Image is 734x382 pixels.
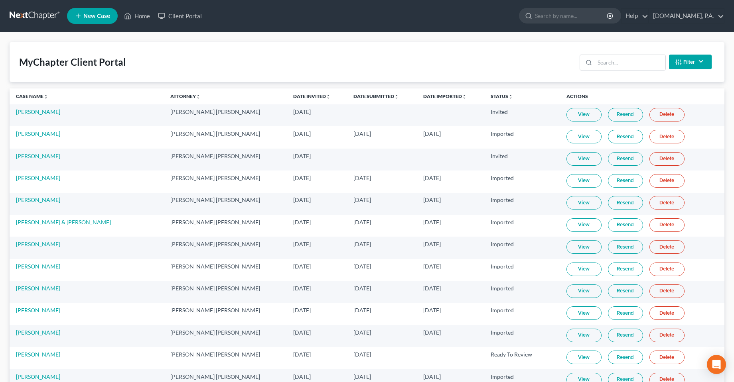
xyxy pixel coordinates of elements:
span: New Case [83,13,110,19]
a: Client Portal [154,9,206,23]
span: [DATE] [293,307,311,313]
span: [DATE] [293,153,311,159]
span: [DATE] [353,241,371,247]
th: Actions [560,88,724,104]
a: Resend [608,152,643,166]
i: unfold_more [508,94,513,99]
td: Imported [484,237,560,259]
a: [PERSON_NAME] [16,241,60,247]
a: View [566,108,602,121]
a: [PERSON_NAME] [16,329,60,336]
a: [PERSON_NAME] [16,285,60,292]
a: [PERSON_NAME] & [PERSON_NAME] [16,219,111,225]
span: [DATE] [423,307,441,313]
div: MyChapter Client Portal [19,56,126,69]
a: Attorneyunfold_more [170,93,201,99]
a: Resend [608,108,643,121]
a: View [566,130,602,143]
a: Resend [608,329,643,342]
td: Imported [484,215,560,237]
a: Resend [608,284,643,298]
a: View [566,351,602,364]
a: Resend [608,306,643,320]
span: [DATE] [293,263,311,270]
a: Delete [649,152,685,166]
span: [DATE] [293,241,311,247]
a: [DOMAIN_NAME], P.A. [649,9,724,23]
a: Resend [608,351,643,364]
td: [PERSON_NAME] [PERSON_NAME] [164,149,287,170]
span: [DATE] [423,373,441,380]
a: Statusunfold_more [491,93,513,99]
a: Resend [608,263,643,276]
span: [DATE] [423,285,441,292]
a: Delete [649,174,685,188]
td: Imported [484,193,560,215]
span: [DATE] [293,373,311,380]
button: Filter [669,55,712,69]
a: Delete [649,263,685,276]
span: [DATE] [293,351,311,358]
a: [PERSON_NAME] [16,108,60,115]
a: View [566,263,602,276]
i: unfold_more [462,94,467,99]
span: [DATE] [423,174,441,181]
span: [DATE] [293,285,311,292]
a: View [566,329,602,342]
a: Resend [608,218,643,232]
input: Search... [595,55,665,70]
a: [PERSON_NAME] [16,373,60,380]
a: Delete [649,108,685,121]
a: View [566,240,602,254]
a: [PERSON_NAME] [16,263,60,270]
span: [DATE] [293,329,311,336]
a: View [566,284,602,298]
i: unfold_more [326,94,331,99]
a: Case Nameunfold_more [16,93,48,99]
a: Delete [649,196,685,210]
a: Resend [608,196,643,210]
a: Resend [608,174,643,188]
a: Delete [649,130,685,143]
a: View [566,306,602,320]
td: Imported [484,303,560,325]
td: [PERSON_NAME] [PERSON_NAME] [164,193,287,215]
a: View [566,152,602,166]
span: [DATE] [353,174,371,181]
td: [PERSON_NAME] [PERSON_NAME] [164,215,287,237]
span: [DATE] [353,285,371,292]
a: Date Importedunfold_more [423,93,467,99]
td: [PERSON_NAME] [PERSON_NAME] [164,126,287,148]
a: Delete [649,284,685,298]
a: Date Submittedunfold_more [353,93,399,99]
span: [DATE] [423,219,441,225]
span: [DATE] [423,130,441,137]
a: View [566,196,602,210]
td: [PERSON_NAME] [PERSON_NAME] [164,347,287,369]
span: [DATE] [353,373,371,380]
span: [DATE] [353,351,371,358]
td: [PERSON_NAME] [PERSON_NAME] [164,325,287,347]
span: [DATE] [423,329,441,336]
a: [PERSON_NAME] [16,351,60,358]
td: Invited [484,104,560,126]
a: [PERSON_NAME] [16,174,60,181]
span: [DATE] [423,196,441,203]
a: [PERSON_NAME] [16,196,60,203]
td: [PERSON_NAME] [PERSON_NAME] [164,170,287,192]
td: [PERSON_NAME] [PERSON_NAME] [164,104,287,126]
td: Imported [484,170,560,192]
a: Resend [608,130,643,143]
span: [DATE] [353,130,371,137]
td: Imported [484,325,560,347]
td: Imported [484,259,560,281]
span: [DATE] [353,307,371,313]
td: [PERSON_NAME] [PERSON_NAME] [164,303,287,325]
span: [DATE] [293,219,311,225]
span: [DATE] [353,263,371,270]
a: Delete [649,218,685,232]
a: [PERSON_NAME] [16,307,60,313]
td: Imported [484,281,560,303]
span: [DATE] [293,196,311,203]
a: View [566,218,602,232]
